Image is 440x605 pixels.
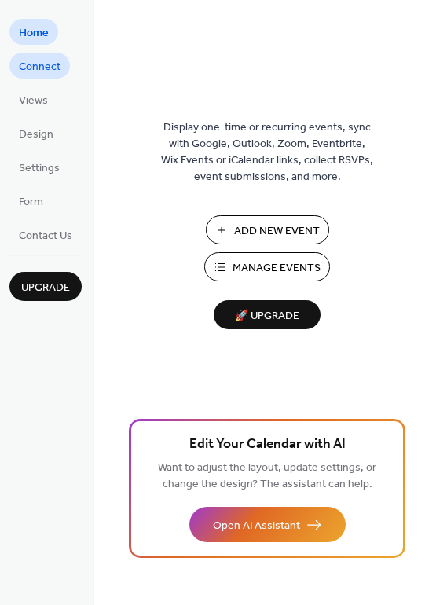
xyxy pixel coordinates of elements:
span: Display one-time or recurring events, sync with Google, Outlook, Zoom, Eventbrite, Wix Events or ... [161,119,373,185]
span: Manage Events [233,260,321,277]
span: Settings [19,160,60,177]
a: Settings [9,154,69,180]
button: Open AI Assistant [189,507,346,542]
a: Form [9,188,53,214]
span: Edit Your Calendar with AI [189,434,346,456]
button: 🚀 Upgrade [214,300,321,329]
span: Want to adjust the layout, update settings, or change the design? The assistant can help. [158,457,376,495]
a: Design [9,120,63,146]
a: Home [9,19,58,45]
button: Manage Events [204,252,330,281]
button: Upgrade [9,272,82,301]
span: Connect [19,59,60,75]
span: Views [19,93,48,109]
span: Design [19,126,53,143]
a: Contact Us [9,222,82,247]
a: Connect [9,53,70,79]
span: Home [19,25,49,42]
span: Open AI Assistant [213,518,300,534]
a: Views [9,86,57,112]
span: Add New Event [234,223,320,240]
span: 🚀 Upgrade [223,306,311,327]
button: Add New Event [206,215,329,244]
span: Upgrade [21,280,70,296]
span: Form [19,194,43,211]
span: Contact Us [19,228,72,244]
